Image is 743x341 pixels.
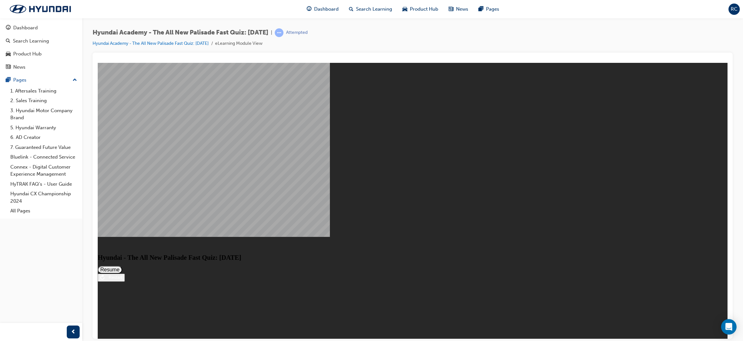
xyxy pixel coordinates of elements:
[3,21,80,74] button: DashboardSearch LearningProduct HubNews
[402,5,407,13] span: car-icon
[302,3,344,16] a: guage-iconDashboard
[3,74,80,86] button: Pages
[13,50,42,58] div: Product Hub
[13,63,25,71] div: News
[286,30,308,36] div: Attempted
[215,40,263,47] li: eLearning Module View
[6,77,11,83] span: pages-icon
[8,152,80,162] a: Bluelink - Connected Service
[473,3,504,16] a: pages-iconPages
[3,61,80,73] a: News
[3,2,77,16] img: Trak
[728,4,740,15] button: RC
[8,123,80,133] a: 5. Hyundai Warranty
[8,206,80,216] a: All Pages
[93,29,268,36] span: Hyundai Academy - The All New Palisade Fast Quiz: [DATE]
[8,86,80,96] a: 1. Aftersales Training
[13,37,49,45] div: Search Learning
[449,5,453,13] span: news-icon
[6,38,10,44] span: search-icon
[3,22,80,34] a: Dashboard
[410,5,438,13] span: Product Hub
[3,48,80,60] a: Product Hub
[443,3,473,16] a: news-iconNews
[8,106,80,123] a: 3. Hyundai Motor Company Brand
[721,319,737,335] div: Open Intercom Messenger
[349,5,353,13] span: search-icon
[344,3,397,16] a: search-iconSearch Learning
[356,5,392,13] span: Search Learning
[3,35,80,47] a: Search Learning
[8,179,80,189] a: HyTRAK FAQ's - User Guide
[6,25,11,31] span: guage-icon
[6,51,11,57] span: car-icon
[731,5,738,13] span: RC
[8,189,80,206] a: Hyundai CX Championship 2024
[486,5,499,13] span: Pages
[71,328,76,336] span: prev-icon
[73,76,77,84] span: up-icon
[13,24,38,32] div: Dashboard
[8,132,80,142] a: 6. AD Creator
[456,5,468,13] span: News
[6,64,11,70] span: news-icon
[8,162,80,179] a: Connex - Digital Customer Experience Management
[275,28,283,37] span: learningRecordVerb_ATTEMPT-icon
[314,5,339,13] span: Dashboard
[479,5,483,13] span: pages-icon
[8,142,80,152] a: 7. Guaranteed Future Value
[13,76,26,84] div: Pages
[397,3,443,16] a: car-iconProduct Hub
[271,29,272,36] span: |
[307,5,312,13] span: guage-icon
[8,96,80,106] a: 2. Sales Training
[93,41,209,46] a: Hyundai Academy - The All New Palisade Fast Quiz: [DATE]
